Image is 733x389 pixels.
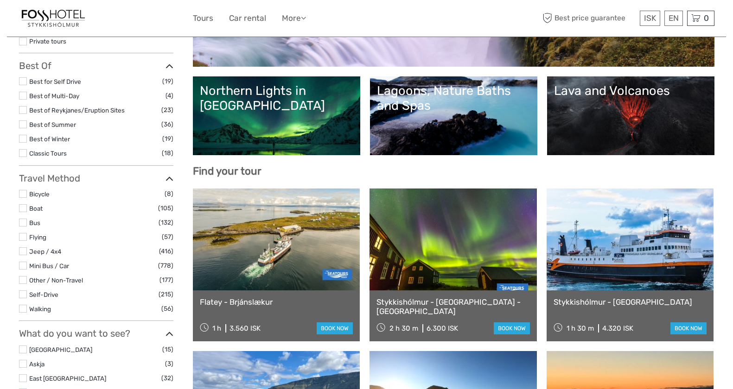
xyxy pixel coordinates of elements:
span: (36) [161,119,173,130]
a: East [GEOGRAPHIC_DATA] [29,375,106,382]
span: (416) [159,246,173,257]
a: book now [670,322,707,334]
span: (56) [161,303,173,314]
img: 1329-f06518fe-c600-4de4-b79f-6c2699532b88_logo_small.jpg [19,7,88,30]
span: (23) [161,105,173,115]
h3: Travel Method [19,173,173,184]
span: 1 h 30 m [567,324,594,333]
a: Jeep / 4x4 [29,248,61,255]
span: 2 h 30 m [389,324,418,333]
a: Northern Lights in [GEOGRAPHIC_DATA] [200,83,353,148]
a: Flatey - Brjánslækur [200,297,353,307]
a: Best of Reykjanes/Eruption Sites [29,107,125,114]
a: Best for Self Drive [29,78,81,85]
a: Bus [29,219,40,226]
div: 3.560 ISK [229,324,261,333]
h3: Best Of [19,60,173,71]
h3: What do you want to see? [19,328,173,339]
a: Boat [29,205,43,212]
a: Classic Tours [29,150,67,157]
a: Tours [193,12,213,25]
a: Best of Multi-Day [29,92,79,100]
span: (778) [158,260,173,271]
div: 6.300 ISK [427,324,458,333]
a: book now [494,322,530,334]
div: Lagoons, Nature Baths and Spas [377,83,530,113]
div: Northern Lights in [GEOGRAPHIC_DATA] [200,83,353,113]
p: We're away right now. Please check back later! [13,16,105,24]
a: Askja [29,360,45,368]
span: (32) [161,373,173,383]
a: Private tours [29,38,66,45]
a: Mini Bus / Car [29,262,69,270]
div: EN [664,11,683,26]
a: Self-Drive [29,291,58,298]
span: (57) [162,232,173,242]
a: More [282,12,306,25]
a: [GEOGRAPHIC_DATA] [29,346,92,353]
a: Stykkishólmur - [GEOGRAPHIC_DATA] - [GEOGRAPHIC_DATA] [376,297,530,316]
span: (18) [162,148,173,158]
a: Flying [29,233,46,241]
a: Lagoons, Nature Baths and Spas [377,83,530,148]
a: Best of Summer [29,121,76,128]
span: (19) [162,133,173,144]
span: 0 [702,13,710,23]
a: Other / Non-Travel [29,276,83,284]
span: (3) [165,358,173,369]
span: (19) [162,76,173,87]
span: 1 h [212,324,221,333]
span: (132) [159,217,173,228]
span: (4) [166,90,173,101]
div: Lava and Volcanoes [554,83,708,98]
b: Find your tour [193,165,261,177]
a: Stykkishólmur - [GEOGRAPHIC_DATA] [554,297,707,307]
span: (105) [158,203,173,213]
button: Open LiveChat chat widget [107,14,118,25]
a: Bicycle [29,190,50,198]
a: Best of Winter [29,135,70,143]
a: book now [317,322,353,334]
span: Best price guarantee [541,11,637,26]
a: Car rental [229,12,266,25]
span: (215) [159,289,173,300]
span: ISK [644,13,656,23]
a: Lava and Volcanoes [554,83,708,148]
a: Walking [29,305,51,313]
div: 4.320 ISK [602,324,633,333]
span: (8) [165,188,173,199]
span: (15) [162,344,173,355]
span: (177) [159,275,173,285]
